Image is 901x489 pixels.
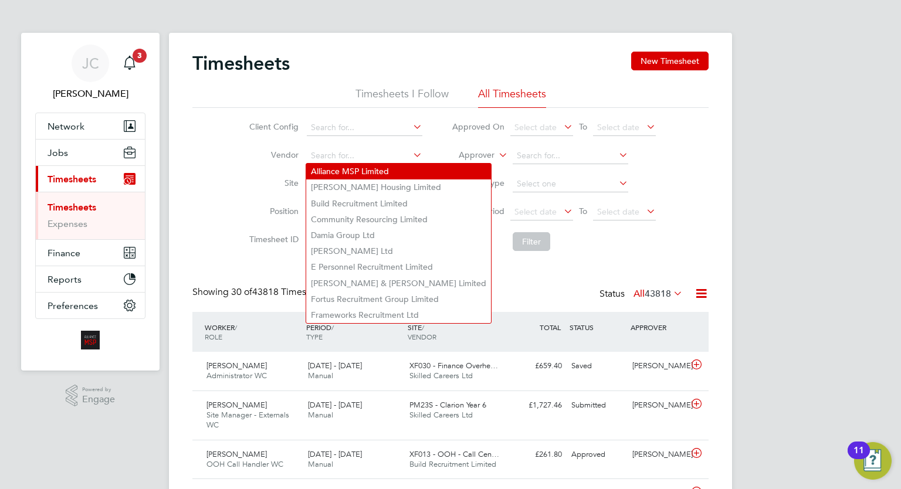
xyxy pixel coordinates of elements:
span: OOH Call Handler WC [206,459,283,469]
span: Finance [48,247,80,259]
div: £261.80 [506,445,567,464]
div: Timesheets [36,192,145,239]
nav: Main navigation [21,33,160,371]
div: STATUS [567,317,628,338]
a: 3 [118,45,141,82]
li: Fortus Recruitment Group Limited [306,291,491,307]
a: Expenses [48,218,87,229]
span: Manual [308,459,333,469]
span: Network [48,121,84,132]
li: Damia Group Ltd [306,227,491,243]
input: Select one [513,176,628,192]
li: E Personnel Recruitment Limited [306,259,491,275]
div: 11 [853,450,864,466]
li: Community Resourcing Limited [306,212,491,227]
span: [DATE] - [DATE] [308,361,362,371]
span: XF030 - Finance Overhe… [409,361,498,371]
span: 30 of [231,286,252,298]
span: Select date [597,122,639,133]
a: Timesheets [48,202,96,213]
input: Search for... [307,148,422,164]
span: JC [82,56,99,71]
a: Go to home page [35,331,145,349]
span: Build Recruitment Limited [409,459,496,469]
label: Site [246,178,299,188]
span: [PERSON_NAME] [206,449,267,459]
input: Search for... [513,148,628,164]
button: Open Resource Center, 11 new notifications [854,442,892,480]
span: TYPE [306,332,323,341]
button: New Timesheet [631,52,709,70]
h2: Timesheets [192,52,290,75]
span: Engage [82,395,115,405]
div: APPROVER [628,317,689,338]
span: ROLE [205,332,222,341]
div: Status [599,286,685,303]
span: Administrator WC [206,371,267,381]
label: Timesheet ID [246,234,299,244]
div: WORKER [202,317,303,347]
span: Jodie Canning [35,87,145,101]
button: Network [36,113,145,139]
span: / [331,322,334,332]
div: [PERSON_NAME] [628,356,689,376]
div: SITE [405,317,506,347]
span: [PERSON_NAME] [206,400,267,410]
li: Timesheets I Follow [355,87,449,108]
span: XF013 - OOH - Call Cen… [409,449,499,459]
div: £659.40 [506,356,567,376]
div: Submitted [567,396,628,415]
span: TOTAL [540,322,561,332]
a: Powered byEngage [66,385,116,407]
span: Manual [308,410,333,420]
span: Powered by [82,385,115,395]
a: JC[PERSON_NAME] [35,45,145,101]
span: Jobs [48,147,68,158]
input: Search for... [307,120,422,136]
span: 3 [133,49,147,63]
li: Alliance MSP Limited [306,164,491,179]
span: 43818 Timesheets [231,286,329,298]
span: VENDOR [408,332,436,341]
span: Timesheets [48,174,96,185]
li: Frameworks Recruitment Ltd [306,307,491,323]
span: / [422,322,424,332]
button: Jobs [36,140,145,165]
label: Vendor [246,150,299,160]
span: Skilled Careers Ltd [409,371,473,381]
span: Select date [597,206,639,217]
span: Site Manager - Externals WC [206,410,289,430]
button: Reports [36,266,145,292]
span: Select date [514,122,557,133]
span: / [235,322,237,332]
div: [PERSON_NAME] [628,396,689,415]
span: Select date [514,206,557,217]
div: PERIOD [303,317,405,347]
span: PM23S - Clarion Year 6 [409,400,486,410]
li: [PERSON_NAME] Housing Limited [306,179,491,195]
div: £1,727.46 [506,396,567,415]
img: alliancemsp-logo-retina.png [81,331,100,349]
button: Filter [513,232,550,251]
label: Approver [442,150,494,161]
div: Approved [567,445,628,464]
div: [PERSON_NAME] [628,445,689,464]
button: Finance [36,240,145,266]
label: Position [246,206,299,216]
label: Approved On [452,121,504,132]
li: [PERSON_NAME] & [PERSON_NAME] Limited [306,276,491,291]
button: Preferences [36,293,145,318]
span: [DATE] - [DATE] [308,449,362,459]
li: All Timesheets [478,87,546,108]
label: All [634,288,683,300]
div: Saved [567,356,628,376]
span: To [575,119,591,134]
span: Manual [308,371,333,381]
span: Preferences [48,300,98,311]
span: Skilled Careers Ltd [409,410,473,420]
span: [PERSON_NAME] [206,361,267,371]
li: Build Recruitment Limited [306,196,491,212]
span: To [575,203,591,219]
span: 43818 [645,288,671,300]
li: [PERSON_NAME] Ltd [306,243,491,259]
